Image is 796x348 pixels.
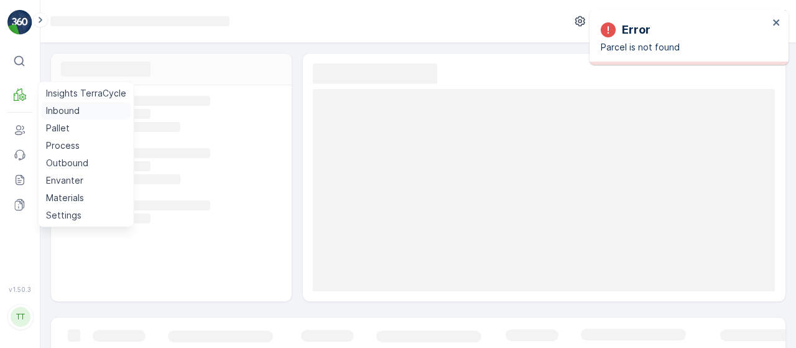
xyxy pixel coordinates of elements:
[772,17,781,29] button: close
[622,21,650,39] p: Error
[7,10,32,35] img: logo
[7,286,32,293] span: v 1.50.3
[601,41,769,54] p: Parcel is not found
[7,296,32,338] button: TT
[11,307,30,327] div: TT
